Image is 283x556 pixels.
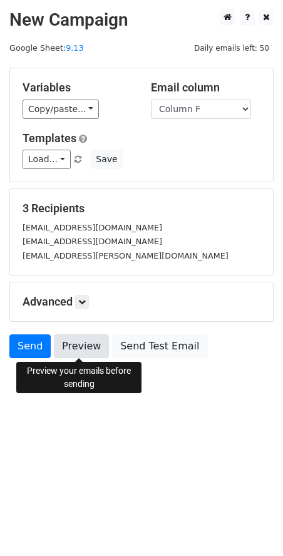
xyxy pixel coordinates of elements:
small: [EMAIL_ADDRESS][PERSON_NAME][DOMAIN_NAME] [23,251,229,260]
a: Daily emails left: 50 [190,43,274,53]
a: Copy/paste... [23,100,99,119]
h5: Email column [151,81,260,95]
span: Daily emails left: 50 [190,41,274,55]
a: Templates [23,131,76,145]
a: Load... [23,150,71,169]
h5: Advanced [23,295,260,309]
button: Save [90,150,123,169]
h2: New Campaign [9,9,274,31]
small: [EMAIL_ADDRESS][DOMAIN_NAME] [23,223,162,232]
h5: Variables [23,81,132,95]
a: Preview [54,334,109,358]
a: Send Test Email [112,334,207,358]
a: Send [9,334,51,358]
h5: 3 Recipients [23,202,260,215]
iframe: Chat Widget [220,496,283,556]
div: Preview your emails before sending [16,362,141,393]
small: [EMAIL_ADDRESS][DOMAIN_NAME] [23,237,162,246]
small: Google Sheet: [9,43,84,53]
a: 9.13 [66,43,83,53]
